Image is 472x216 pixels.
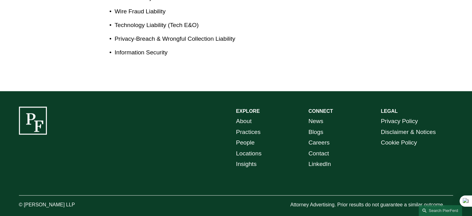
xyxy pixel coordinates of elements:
a: About [236,116,252,127]
a: Cookie Policy [381,137,417,148]
p: © [PERSON_NAME] LLP [19,200,110,209]
a: Contact [308,148,329,159]
a: Insights [236,159,257,170]
a: LinkedIn [308,159,331,170]
a: Search this site [419,205,462,216]
strong: EXPLORE [236,108,260,114]
strong: CONNECT [308,108,333,114]
a: Blogs [308,127,323,138]
a: Disclaimer & Notices [381,127,436,138]
a: People [236,137,255,148]
p: Wire Fraud Liability [115,6,236,17]
p: Privacy-Breach & Wrongful Collection Liability [115,34,236,44]
p: Technology Liability (Tech E&O) [115,20,236,31]
a: Practices [236,127,261,138]
strong: LEGAL [381,108,398,114]
a: News [308,116,323,127]
p: Information Security [115,47,236,58]
a: Careers [308,137,330,148]
p: Attorney Advertising. Prior results do not guarantee a similar outcome. [290,200,453,209]
a: Privacy Policy [381,116,418,127]
a: Locations [236,148,262,159]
